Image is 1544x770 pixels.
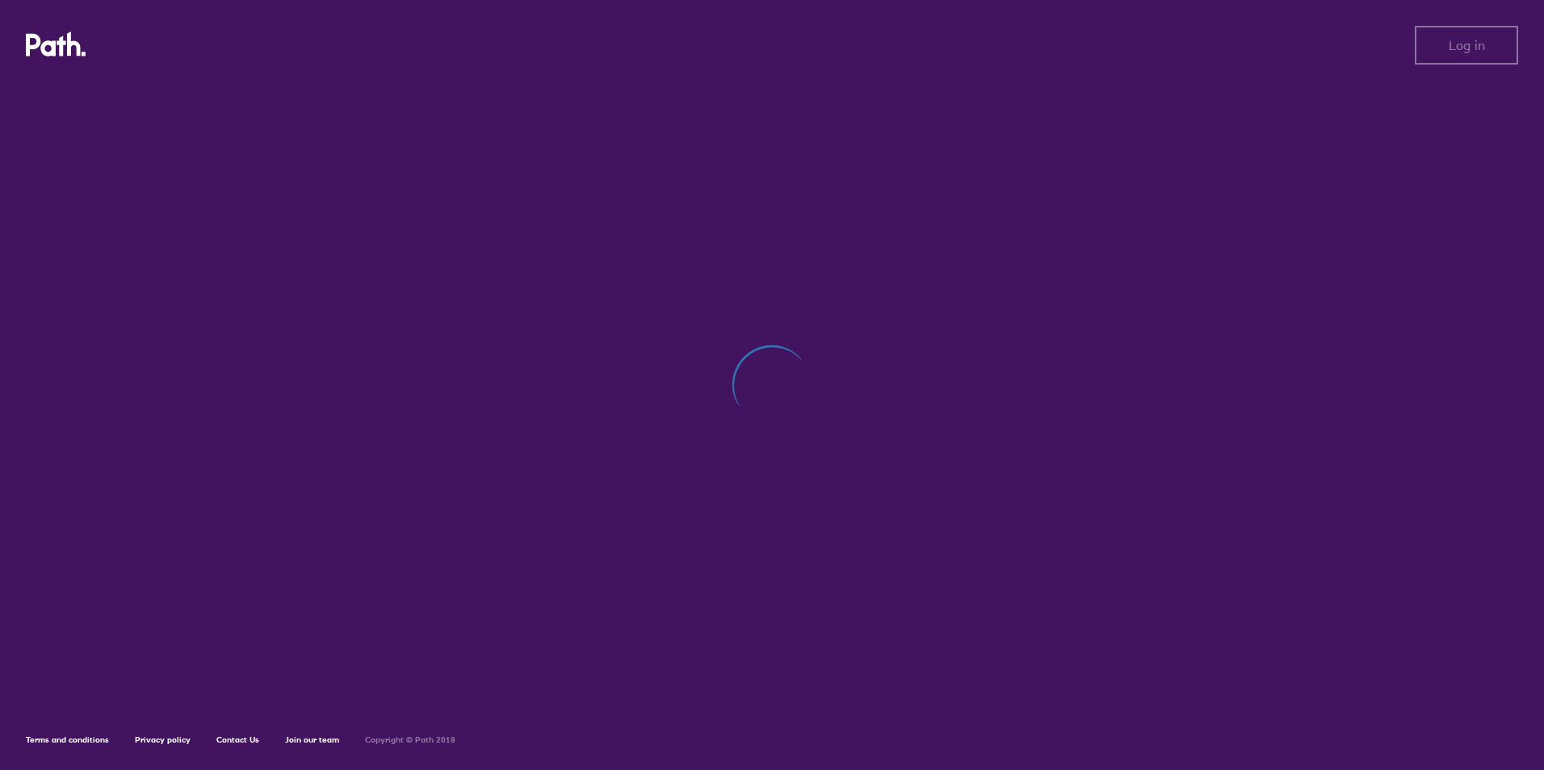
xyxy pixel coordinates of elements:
[26,734,109,745] a: Terms and conditions
[365,735,455,745] h6: Copyright © Path 2018
[1415,26,1518,65] button: Log in
[285,734,339,745] a: Join our team
[135,734,191,745] a: Privacy policy
[216,734,259,745] a: Contact Us
[1449,38,1485,52] span: Log in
